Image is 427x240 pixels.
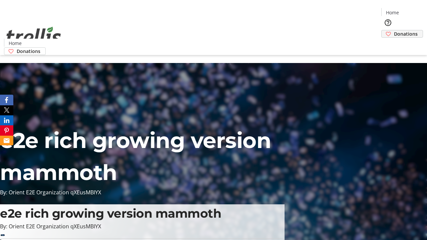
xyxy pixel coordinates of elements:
[17,48,40,55] span: Donations
[382,9,403,16] a: Home
[381,30,423,38] a: Donations
[381,16,395,29] button: Help
[4,40,26,47] a: Home
[9,40,22,47] span: Home
[381,38,395,51] button: Cart
[4,47,46,55] a: Donations
[4,19,63,53] img: Orient E2E Organization qXEusMBIYX's Logo
[394,30,418,37] span: Donations
[386,9,399,16] span: Home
